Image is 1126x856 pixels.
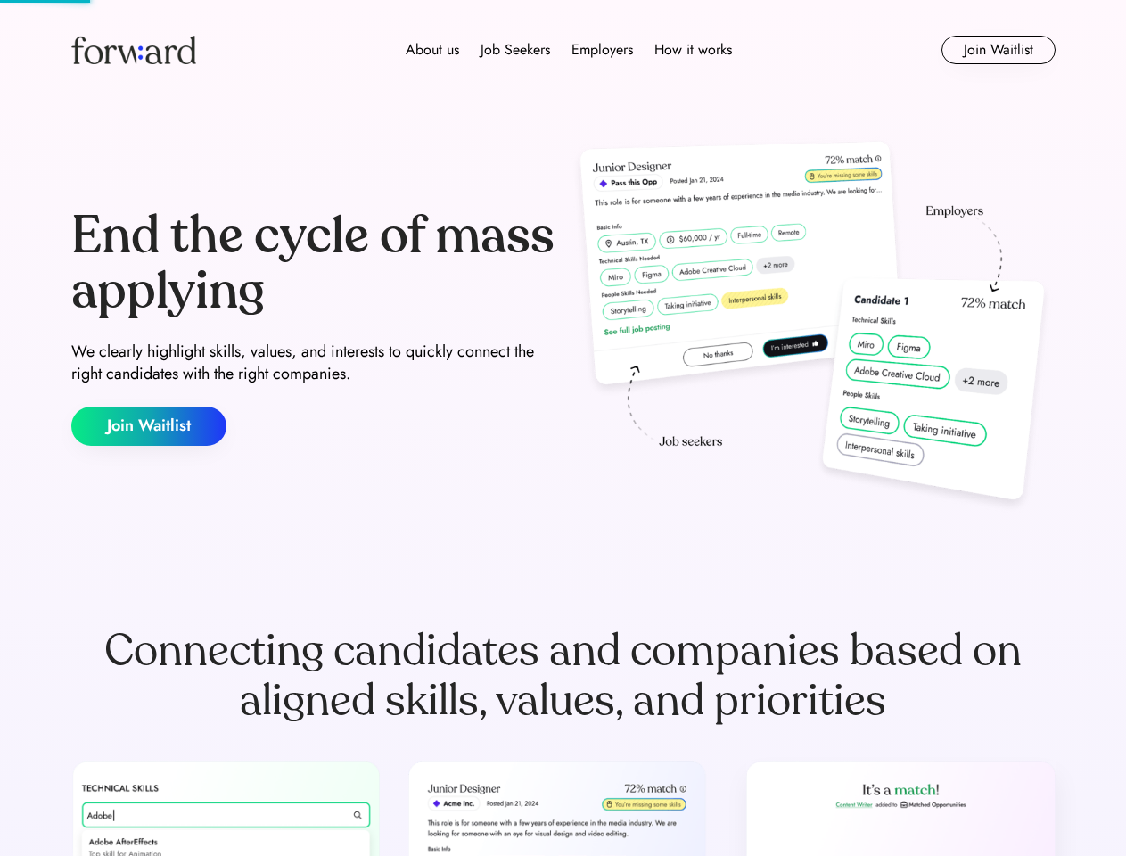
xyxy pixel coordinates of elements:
img: hero-image.png [571,136,1056,519]
button: Join Waitlist [71,407,226,446]
div: Job Seekers [481,39,550,61]
div: About us [406,39,459,61]
button: Join Waitlist [941,36,1056,64]
img: Forward logo [71,36,196,64]
div: End the cycle of mass applying [71,209,556,318]
div: Employers [571,39,633,61]
div: Connecting candidates and companies based on aligned skills, values, and priorities [71,626,1056,726]
div: How it works [654,39,732,61]
div: We clearly highlight skills, values, and interests to quickly connect the right candidates with t... [71,341,556,385]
